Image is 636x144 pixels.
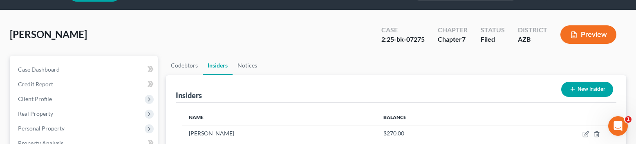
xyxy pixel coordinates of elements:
[10,28,87,40] span: [PERSON_NAME]
[462,35,466,43] span: 7
[189,114,204,120] span: Name
[11,62,158,77] a: Case Dashboard
[438,25,468,35] div: Chapter
[381,35,425,44] div: 2:25-bk-07275
[608,116,628,136] iframe: Intercom live chat
[481,35,505,44] div: Filed
[18,66,60,73] span: Case Dashboard
[189,130,234,137] span: [PERSON_NAME]
[518,25,547,35] div: District
[625,116,632,123] span: 1
[18,95,52,102] span: Client Profile
[383,130,404,137] span: $270.00
[203,56,233,75] a: Insiders
[383,114,406,120] span: Balance
[18,81,53,88] span: Credit Report
[481,25,505,35] div: Status
[233,56,262,75] a: Notices
[18,125,65,132] span: Personal Property
[560,25,616,44] button: Preview
[561,82,613,97] button: New Insider
[11,77,158,92] a: Credit Report
[176,90,202,100] div: Insiders
[381,25,425,35] div: Case
[166,56,203,75] a: Codebtors
[438,35,468,44] div: Chapter
[18,110,53,117] span: Real Property
[518,35,547,44] div: AZB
